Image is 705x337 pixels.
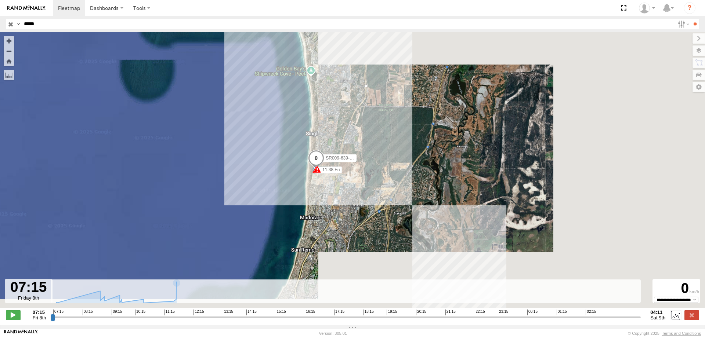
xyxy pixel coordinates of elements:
[445,309,456,315] span: 21:15
[527,309,538,315] span: 00:15
[316,167,341,173] label: 07:28 Fri
[586,309,596,315] span: 02:15
[33,309,46,315] strong: 07:15
[83,309,93,315] span: 08:15
[194,309,204,315] span: 12:15
[276,309,286,315] span: 15:15
[650,315,665,320] span: Sat 9th Aug 2025
[4,36,14,46] button: Zoom in
[364,309,374,315] span: 18:15
[4,46,14,56] button: Zoom out
[319,331,347,336] div: Version: 305.01
[6,310,21,320] label: Play/Stop
[317,166,342,173] label: 11:38 Fri
[53,309,64,315] span: 07:15
[164,309,175,315] span: 11:15
[684,310,699,320] label: Close
[557,309,567,315] span: 01:15
[305,309,315,315] span: 16:15
[628,331,701,336] div: © Copyright 2025 -
[4,56,14,66] button: Zoom Home
[33,315,46,320] span: Fri 8th Aug 2025
[387,309,397,315] span: 19:15
[7,6,46,11] img: rand-logo.svg
[416,309,426,315] span: 20:15
[650,309,665,315] strong: 04:11
[662,331,701,336] a: Terms and Conditions
[223,309,233,315] span: 13:15
[334,309,344,315] span: 17:15
[693,82,705,92] label: Map Settings
[246,309,257,315] span: 14:15
[112,309,122,315] span: 09:15
[684,2,695,14] i: ?
[498,309,508,315] span: 23:15
[15,19,21,29] label: Search Query
[636,3,658,14] div: Luke Walker
[675,19,691,29] label: Search Filter Options
[4,70,14,80] label: Measure
[313,166,320,173] div: 8
[654,280,699,297] div: 0
[135,309,145,315] span: 10:15
[475,309,485,315] span: 22:15
[326,155,359,160] span: SR009-639-GPS
[4,330,38,337] a: Visit our Website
